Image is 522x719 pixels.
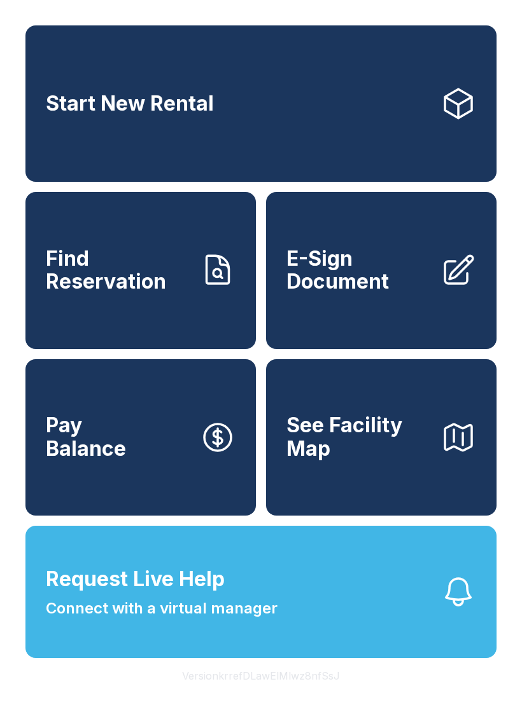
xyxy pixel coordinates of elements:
span: E-Sign Document [286,247,430,294]
a: Start New Rental [25,25,497,182]
span: See Facility Map [286,414,430,460]
span: Request Live Help [46,564,225,594]
span: Start New Rental [46,92,214,116]
a: E-Sign Document [266,192,497,348]
span: Pay Balance [46,414,126,460]
a: Find Reservation [25,192,256,348]
button: PayBalance [25,359,256,516]
button: VersionkrrefDLawElMlwz8nfSsJ [172,658,350,694]
button: Request Live HelpConnect with a virtual manager [25,526,497,658]
button: See Facility Map [266,359,497,516]
span: Find Reservation [46,247,190,294]
span: Connect with a virtual manager [46,597,278,620]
